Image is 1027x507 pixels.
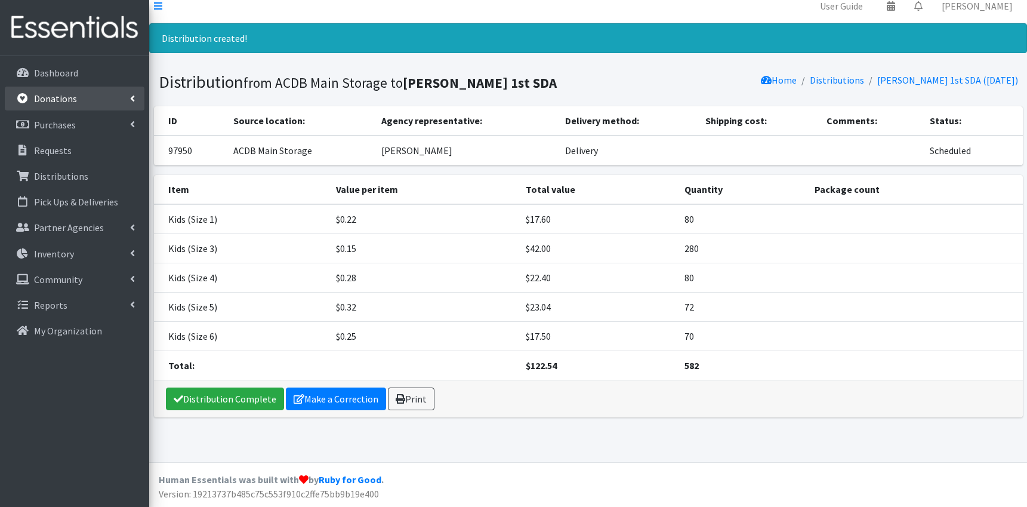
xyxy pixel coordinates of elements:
th: Total value [519,175,677,204]
td: Kids (Size 6) [154,321,329,351]
td: 80 [677,263,808,292]
a: Requests [5,139,144,162]
a: Distributions [810,74,864,86]
td: ACDB Main Storage [226,136,375,165]
p: My Organization [34,325,102,337]
a: Donations [5,87,144,110]
th: Shipping cost: [698,106,819,136]
b: [PERSON_NAME] 1st SDA [403,74,557,91]
small: from ACDB Main Storage to [243,74,557,91]
td: $0.28 [329,263,519,292]
p: Community [34,274,82,285]
p: Purchases [34,119,76,131]
h1: Distribution [159,72,584,93]
p: Pick Ups & Deliveries [34,196,118,208]
td: $22.40 [519,263,677,292]
a: Make a Correction [286,388,386,410]
strong: $122.54 [526,359,557,371]
a: Inventory [5,242,144,266]
a: Community [5,268,144,291]
td: 80 [677,204,808,234]
td: 97950 [154,136,226,165]
div: Distribution created! [149,23,1027,53]
p: Partner Agencies [34,222,104,233]
strong: Human Essentials was built with by . [159,474,384,486]
th: Item [154,175,329,204]
p: Inventory [34,248,74,260]
th: Package count [807,175,1022,204]
td: Kids (Size 1) [154,204,329,234]
th: Status: [923,106,1022,136]
td: $17.50 [519,321,677,351]
th: ID [154,106,226,136]
p: Distributions [34,170,88,182]
td: 72 [677,292,808,321]
td: [PERSON_NAME] [374,136,557,165]
a: Home [761,74,797,86]
a: Purchases [5,113,144,137]
a: Distribution Complete [166,388,284,410]
th: Quantity [677,175,808,204]
a: Pick Ups & Deliveries [5,190,144,214]
span: Version: 19213737b485c75c553f910c2ffe75bb9b19e400 [159,488,379,500]
th: Comments: [819,106,923,136]
p: Dashboard [34,67,78,79]
img: HumanEssentials [5,8,144,48]
strong: 582 [684,359,699,371]
td: Delivery [558,136,699,165]
a: Ruby for Good [319,474,381,486]
a: Distributions [5,164,144,188]
a: Dashboard [5,61,144,85]
a: My Organization [5,319,144,343]
th: Source location: [226,106,375,136]
td: Kids (Size 5) [154,292,329,321]
p: Reports [34,299,67,311]
th: Value per item [329,175,519,204]
a: Print [388,388,434,410]
td: 280 [677,233,808,263]
td: Kids (Size 4) [154,263,329,292]
td: Kids (Size 3) [154,233,329,263]
td: Scheduled [923,136,1022,165]
td: $0.22 [329,204,519,234]
td: $0.25 [329,321,519,351]
p: Requests [34,145,72,156]
td: $0.32 [329,292,519,321]
td: $17.60 [519,204,677,234]
p: Donations [34,93,77,105]
a: Reports [5,293,144,317]
th: Delivery method: [558,106,699,136]
td: 70 [677,321,808,351]
td: $23.04 [519,292,677,321]
td: $0.15 [329,233,519,263]
a: [PERSON_NAME] 1st SDA ([DATE]) [877,74,1018,86]
a: Partner Agencies [5,216,144,239]
td: $42.00 [519,233,677,263]
strong: Total: [168,359,195,371]
th: Agency representative: [374,106,557,136]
